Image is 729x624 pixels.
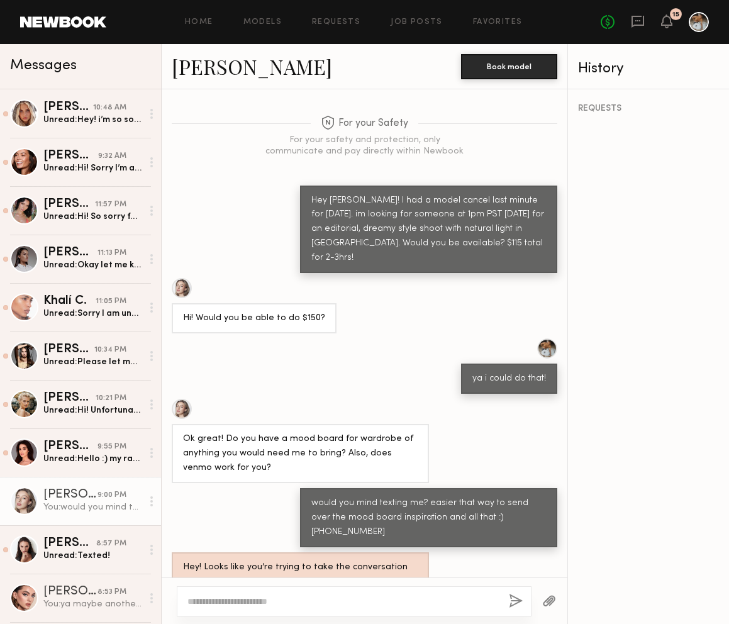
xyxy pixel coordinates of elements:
div: 9:00 PM [97,489,126,501]
div: 8:57 PM [96,538,126,550]
div: 11:13 PM [97,247,126,259]
div: [PERSON_NAME] [43,537,96,550]
div: [PERSON_NAME] [43,247,97,259]
div: Unread: Hi! Unfortunately, no I’m not available [DATE]! I’m so sorry. Please keep me in mind for ... [43,404,142,416]
div: Khalí C. [43,295,96,308]
div: 10:21 PM [96,393,126,404]
a: Book model [461,60,557,71]
div: Hi! Would you be able to do $150? [183,311,325,326]
div: Unread: Hello :) my rate is $185 an hour. Thank you though! [43,453,142,465]
div: Unread: Texted! [43,550,142,562]
div: Unread: Please let me know so I can arrange my prior arrangements [43,356,142,368]
a: Job Posts [391,18,443,26]
div: [PERSON_NAME] [43,343,94,356]
div: Unread: Okay let me know next time! [43,259,142,271]
div: 15 [672,11,679,18]
div: would you mind texting me? easier that way to send over the mood board inspiration and all that :... [311,496,546,540]
div: 11:57 PM [95,199,126,211]
span: Messages [10,58,77,73]
div: [PERSON_NAME] [43,150,98,162]
div: Unread: Hi! Sorry I’m actually out of the country until next month, hope you found someone tho! [43,162,142,174]
div: [PERSON_NAME] [43,440,97,453]
div: Hey [PERSON_NAME]! I had a model cancel last minute for [DATE]. im looking for someone at 1pm PST... [311,194,546,266]
div: For your safety and protection, only communicate and pay directly within Newbook [264,135,465,157]
div: [PERSON_NAME] [43,101,93,114]
div: [PERSON_NAME] [43,392,96,404]
div: Ok great! Do you have a mood board for wardrobe of anything you would need me to bring? Also, doe... [183,432,418,476]
div: 9:55 PM [97,441,126,453]
span: For your Safety [321,116,408,131]
div: [PERSON_NAME] [43,198,95,211]
div: 9:32 AM [98,150,126,162]
div: Unread: Sorry I am unavailable because I am out of town! [43,308,142,320]
div: Unread: Hi! So sorry for the late response— Im not available but thank you for reaching out x [43,211,142,223]
a: [PERSON_NAME] [172,53,332,80]
div: [PERSON_NAME] [43,586,97,598]
div: You: ya maybe another time :) [43,598,142,610]
div: Hey! Looks like you’re trying to take the conversation off Newbook. Unless absolutely necessary, ... [183,560,418,618]
div: 10:48 AM [93,102,126,114]
div: 11:05 PM [96,296,126,308]
a: Requests [312,18,360,26]
a: Favorites [473,18,523,26]
div: Unread: Hey! i’m so sorry i just saw this I am actually out of town for the weekend on a trip wit... [43,114,142,126]
div: You: would you mind texting me? easier that way to send over the mood board inspiration and all t... [43,501,142,513]
a: Models [243,18,282,26]
div: 10:34 PM [94,344,126,356]
a: Home [185,18,213,26]
button: Book model [461,54,557,79]
div: REQUESTS [578,104,719,113]
div: History [578,62,719,76]
div: [PERSON_NAME] [43,489,97,501]
div: 8:53 PM [97,586,126,598]
div: ya i could do that! [472,372,546,386]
